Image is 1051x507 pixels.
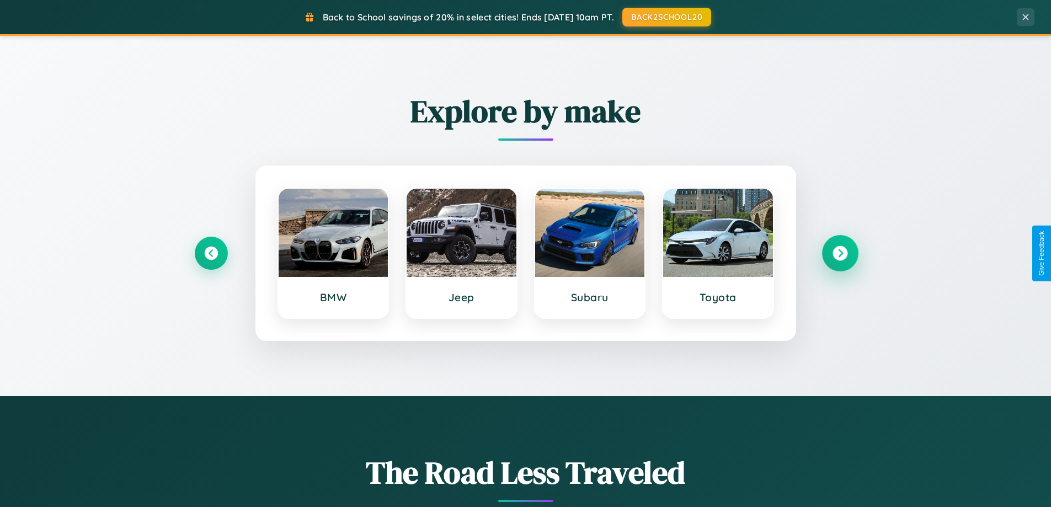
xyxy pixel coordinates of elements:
[290,291,377,304] h3: BMW
[622,8,711,26] button: BACK2SCHOOL20
[418,291,505,304] h3: Jeep
[674,291,762,304] h3: Toyota
[1038,231,1045,276] div: Give Feedback
[195,451,857,494] h1: The Road Less Traveled
[323,12,614,23] span: Back to School savings of 20% in select cities! Ends [DATE] 10am PT.
[546,291,634,304] h3: Subaru
[195,90,857,132] h2: Explore by make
